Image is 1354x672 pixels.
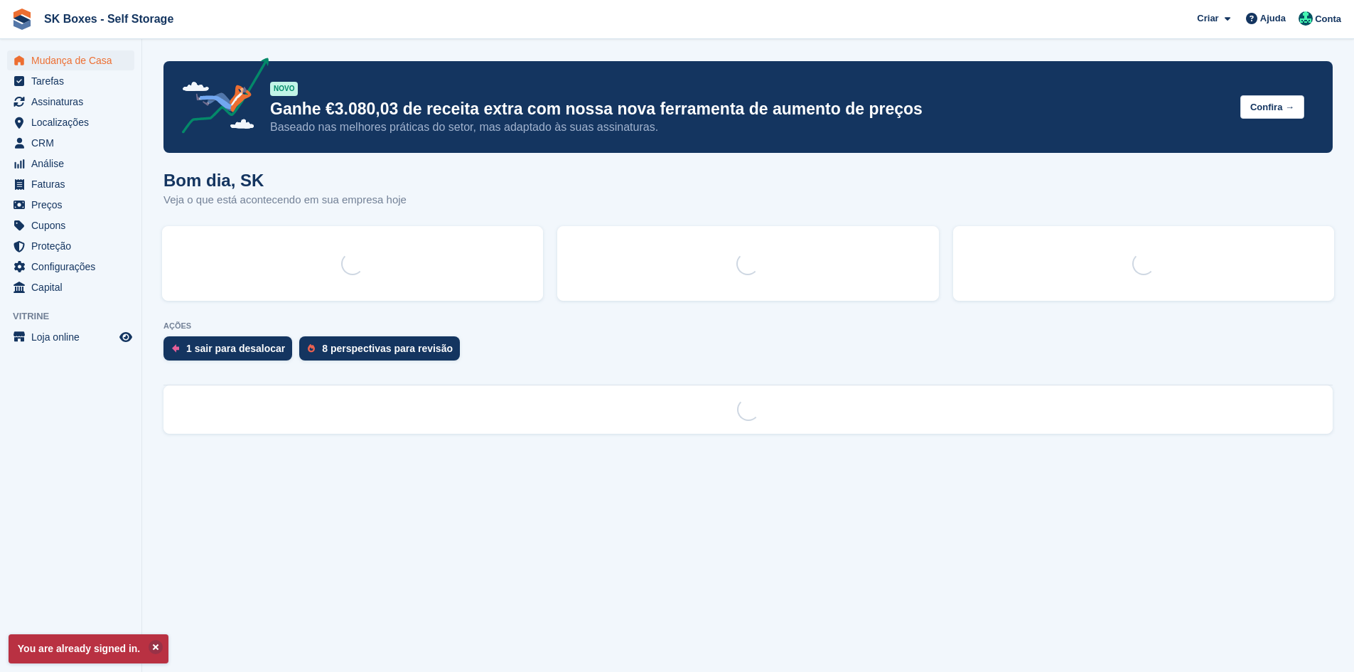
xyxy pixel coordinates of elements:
[9,634,168,663] p: You are already signed in.
[163,171,407,190] h1: Bom dia, SK
[1315,12,1341,26] span: Conta
[7,92,134,112] a: menu
[31,133,117,153] span: CRM
[31,215,117,235] span: Cupons
[7,195,134,215] a: menu
[7,71,134,91] a: menu
[322,343,453,354] div: 8 perspectivas para revisão
[31,50,117,70] span: Mudança de Casa
[163,321,1333,331] p: AÇÕES
[31,71,117,91] span: Tarefas
[186,343,285,354] div: 1 sair para desalocar
[31,174,117,194] span: Faturas
[31,277,117,297] span: Capital
[7,257,134,277] a: menu
[1197,11,1218,26] span: Criar
[1240,95,1304,119] button: Confira →
[11,9,33,30] img: stora-icon-8386f47178a22dfd0bd8f6a31ec36ba5ce8667c1dd55bd0f319d3a0aa187defe.svg
[299,336,467,368] a: 8 perspectivas para revisão
[31,195,117,215] span: Preços
[7,154,134,174] a: menu
[163,192,407,208] p: Veja o que está acontecendo em sua empresa hoje
[31,92,117,112] span: Assinaturas
[38,7,179,31] a: SK Boxes - Self Storage
[31,236,117,256] span: Proteção
[1299,11,1313,26] img: SK Boxes - Comercial
[31,257,117,277] span: Configurações
[7,174,134,194] a: menu
[31,112,117,132] span: Localizações
[7,277,134,297] a: menu
[270,119,1229,135] p: Baseado nas melhores práticas do setor, mas adaptado às suas assinaturas.
[270,99,1229,119] p: Ganhe €3.080,03 de receita extra com nossa nova ferramenta de aumento de preços
[7,236,134,256] a: menu
[270,82,298,96] div: NOVO
[7,327,134,347] a: menu
[7,215,134,235] a: menu
[117,329,134,346] a: Loja de pré-visualização
[308,344,315,353] img: prospect-51fa495bee0391a8d652442698ab0144808aea92771e9ea1ae160a38d050c398.svg
[7,112,134,132] a: menu
[13,309,141,324] span: Vitrine
[7,133,134,153] a: menu
[7,50,134,70] a: menu
[31,154,117,174] span: Análise
[172,344,179,353] img: move_outs_to_deallocate_icon-f764333ba52eb49d3ac5e1228854f67142a1ed5810a6f6cc68b1a99e826820c5.svg
[1260,11,1286,26] span: Ajuda
[163,336,299,368] a: 1 sair para desalocar
[170,58,269,139] img: price-adjustments-announcement-icon-8257ccfd72463d97f412b2fc003d46551f7dbcb40ab6d574587a9cd5c0d94...
[31,327,117,347] span: Loja online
